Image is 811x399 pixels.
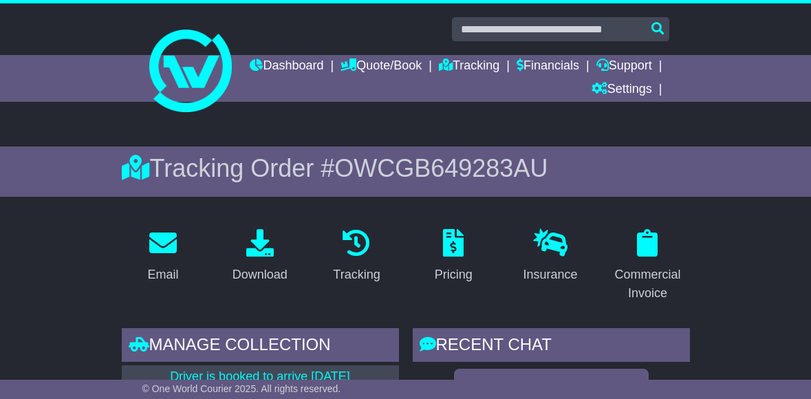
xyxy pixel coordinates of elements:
[147,266,178,284] div: Email
[340,55,422,78] a: Quote/Book
[224,224,296,289] a: Download
[517,55,579,78] a: Financials
[122,153,690,183] div: Tracking Order #
[439,55,499,78] a: Tracking
[413,328,690,365] div: RECENT CHAT
[334,154,548,182] span: OWCGB649283AU
[596,55,652,78] a: Support
[523,266,578,284] div: Insurance
[435,266,473,284] div: Pricing
[605,224,689,308] a: Commercial Invoice
[138,224,187,289] a: Email
[130,369,391,399] p: Driver is booked to arrive [DATE] between 02:13 to 17:00
[233,266,288,284] div: Download
[250,55,323,78] a: Dashboard
[515,224,587,289] a: Insurance
[426,224,482,289] a: Pricing
[592,78,652,102] a: Settings
[333,266,380,284] div: Tracking
[614,266,680,303] div: Commercial Invoice
[324,224,389,289] a: Tracking
[142,383,341,394] span: © One World Courier 2025. All rights reserved.
[122,328,399,365] div: Manage collection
